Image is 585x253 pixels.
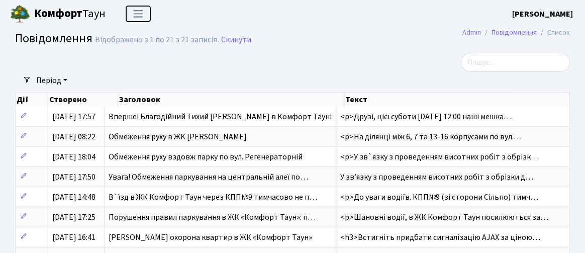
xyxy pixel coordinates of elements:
[109,232,312,243] span: [PERSON_NAME] охорона квартир в ЖК «Комфорт Таун»
[344,93,570,107] th: Текст
[109,192,317,203] span: В`їзд в ЖК Комфорт Таун через КПП№9 тимчасово не п…
[52,172,95,183] span: [DATE] 17:50
[109,212,316,223] span: Порушення правил паркування в ЖК «Комфорт Таун»: п…
[492,27,537,38] a: Повідомлення
[52,131,95,142] span: [DATE] 08:22
[537,27,570,38] li: Список
[462,27,481,38] a: Admin
[221,35,251,45] a: Скинути
[32,72,71,89] a: Період
[48,93,119,107] th: Створено
[34,6,106,23] span: Таун
[340,192,538,203] span: <p>До уваги водіїв. КПП№9 (зі сторони Сільпо) тимч…
[52,192,95,203] span: [DATE] 14:48
[109,111,332,122] span: Вперше! Благодійний Тихий [PERSON_NAME] в Комфорт Тауні
[52,111,95,122] span: [DATE] 17:57
[16,93,48,107] th: Дії
[340,212,548,223] span: <p>Шановні водії, в ЖК Комфорт Таун посилюються за…
[109,151,303,162] span: Обмеження руху вздовж парку по вул. Регенераторній
[10,4,30,24] img: logo.png
[340,131,522,142] span: <p>На ділянці між 6, 7 та 13-16 корпусами по вул.…
[109,131,247,142] span: Обмеження руху в ЖК [PERSON_NAME]
[447,22,585,43] nav: breadcrumb
[461,53,570,72] input: Пошук...
[512,8,573,20] a: [PERSON_NAME]
[512,9,573,20] b: [PERSON_NAME]
[118,93,344,107] th: Заголовок
[126,6,151,22] button: Переключити навігацію
[109,172,308,183] span: Увага! Обмеження паркування на центральній алеї по…
[15,30,92,47] span: Повідомлення
[34,6,82,22] b: Комфорт
[52,212,95,223] span: [DATE] 17:25
[340,151,539,162] span: <p>У зв`язку з проведенням висотних робіт з обрізк…
[340,232,540,243] span: <h3>Встигніть придбати сигналізацію AJAX за ціною…
[340,172,533,183] span: У звʼязку з проведенням висотних робіт з обрізки д…
[95,35,219,45] div: Відображено з 1 по 21 з 21 записів.
[52,151,95,162] span: [DATE] 18:04
[52,232,95,243] span: [DATE] 16:41
[340,111,512,122] span: <p>Друзі, цієї суботи [DATE] 12:00 наші мешка…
